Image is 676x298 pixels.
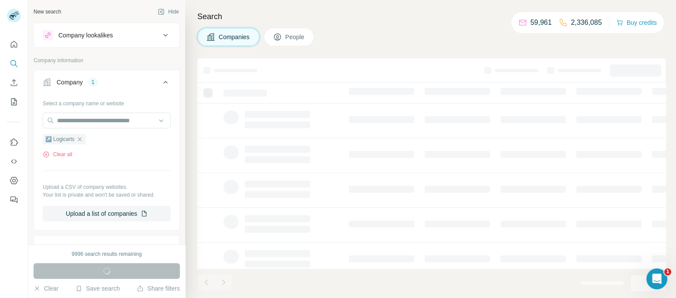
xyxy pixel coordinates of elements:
div: Select a company name or website [43,96,171,107]
button: Upload a list of companies [43,206,171,221]
button: Enrich CSV [7,75,21,90]
button: Use Surfe on LinkedIn [7,134,21,150]
div: 9996 search results remaining [72,250,142,258]
span: People [285,33,305,41]
button: Industry [34,237,179,258]
button: Clear all [43,151,72,158]
p: 2,336,085 [571,17,602,28]
button: Company1 [34,72,179,96]
button: Feedback [7,192,21,208]
button: Dashboard [7,173,21,188]
button: Clear [34,284,58,293]
button: Use Surfe API [7,154,21,169]
p: Your list is private and won't be saved or shared. [43,191,171,199]
button: Buy credits [616,17,657,29]
div: Company [57,78,83,87]
h4: Search [197,10,666,23]
p: 59,961 [531,17,552,28]
div: New search [34,8,61,16]
div: 1 [88,78,98,86]
button: Search [7,56,21,71]
button: Share filters [137,284,180,293]
button: Company lookalikes [34,25,179,46]
div: Industry [57,243,78,252]
button: Quick start [7,37,21,52]
button: Save search [75,284,120,293]
span: 1 [664,268,671,275]
span: ↗️ Logicarts [45,135,74,143]
p: Company information [34,57,180,64]
p: Upload a CSV of company websites. [43,183,171,191]
button: Hide [152,5,185,18]
span: Companies [219,33,250,41]
div: Company lookalikes [58,31,113,40]
iframe: Intercom live chat [646,268,667,289]
button: My lists [7,94,21,110]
